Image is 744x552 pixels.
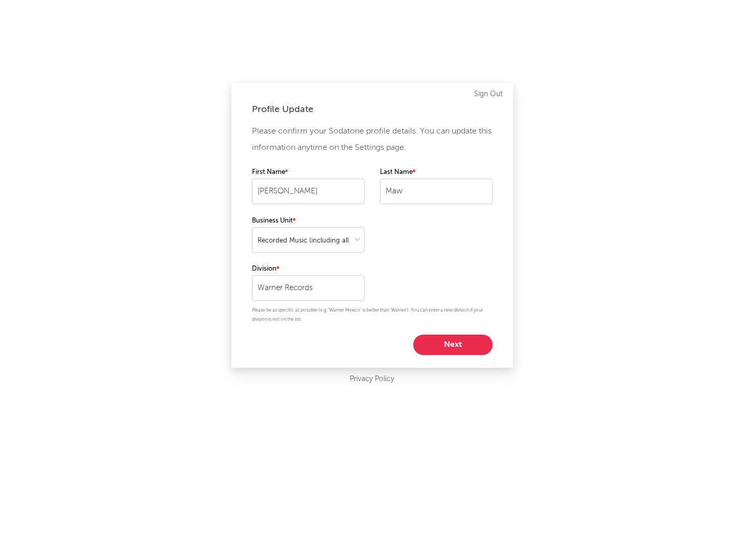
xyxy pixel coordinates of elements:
[252,263,365,275] label: Division
[413,335,493,355] button: Next
[252,215,365,227] label: Business Unit
[252,275,365,301] input: Your division
[474,88,503,100] a: Sign Out
[350,373,394,386] a: Privacy Policy
[252,179,365,204] input: Your first name
[380,166,493,179] label: Last Name
[252,103,493,116] div: Profile Update
[380,179,493,204] input: Your last name
[252,166,365,179] label: First Name
[252,123,493,156] p: Please confirm your Sodatone profile details. You can update this information anytime on the Sett...
[252,306,493,324] p: Please be as specific as possible (e.g. 'Warner Mexico' is better than 'Warner'). You can enter a...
